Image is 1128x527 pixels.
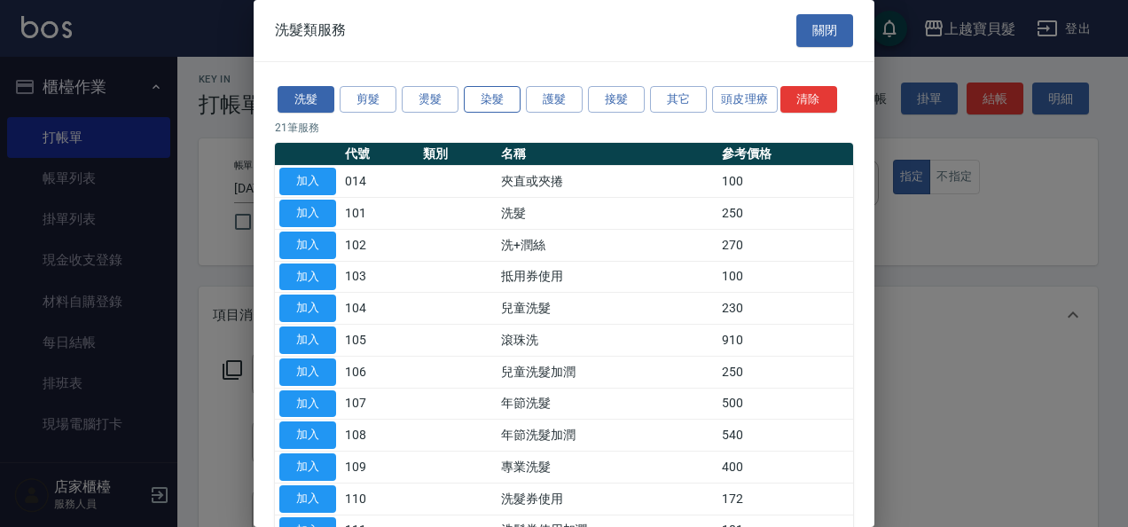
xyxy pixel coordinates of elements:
td: 104 [341,293,419,325]
button: 加入 [279,453,336,481]
td: 滾珠洗 [497,325,718,357]
button: 加入 [279,358,336,386]
button: 加入 [279,421,336,449]
td: 兒童洗髮加潤 [497,356,718,388]
td: 172 [717,483,853,515]
td: 抵用券使用 [497,261,718,293]
th: 類別 [419,143,497,166]
td: 250 [717,356,853,388]
td: 400 [717,452,853,484]
button: 染髮 [464,86,521,114]
button: 加入 [279,326,336,354]
button: 頭皮理療 [712,86,778,114]
td: 年節洗髮 [497,388,718,420]
button: 洗髮 [278,86,334,114]
td: 100 [717,166,853,198]
button: 加入 [279,200,336,227]
td: 250 [717,198,853,230]
td: 兒童洗髮 [497,293,718,325]
th: 代號 [341,143,419,166]
td: 洗髮 [497,198,718,230]
td: 101 [341,198,419,230]
button: 加入 [279,390,336,418]
button: 加入 [279,263,336,291]
td: 洗+潤絲 [497,229,718,261]
td: 106 [341,356,419,388]
button: 關閉 [796,14,853,47]
td: 專業洗髮 [497,452,718,484]
td: 500 [717,388,853,420]
td: 230 [717,293,853,325]
td: 100 [717,261,853,293]
td: 107 [341,388,419,420]
button: 剪髮 [340,86,396,114]
td: 105 [341,325,419,357]
td: 夾直或夾捲 [497,166,718,198]
button: 清除 [780,86,837,114]
td: 540 [717,420,853,452]
th: 參考價格 [717,143,853,166]
td: 910 [717,325,853,357]
button: 接髮 [588,86,645,114]
span: 洗髮類服務 [275,21,346,39]
button: 加入 [279,295,336,322]
button: 護髮 [526,86,583,114]
th: 名稱 [497,143,718,166]
td: 108 [341,420,419,452]
td: 270 [717,229,853,261]
button: 加入 [279,232,336,259]
td: 洗髮券使用 [497,483,718,515]
button: 其它 [650,86,707,114]
p: 21 筆服務 [275,120,853,136]
button: 加入 [279,485,336,513]
td: 014 [341,166,419,198]
button: 燙髮 [402,86,458,114]
td: 年節洗髮加潤 [497,420,718,452]
td: 110 [341,483,419,515]
td: 102 [341,229,419,261]
button: 加入 [279,168,336,195]
td: 103 [341,261,419,293]
td: 109 [341,452,419,484]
